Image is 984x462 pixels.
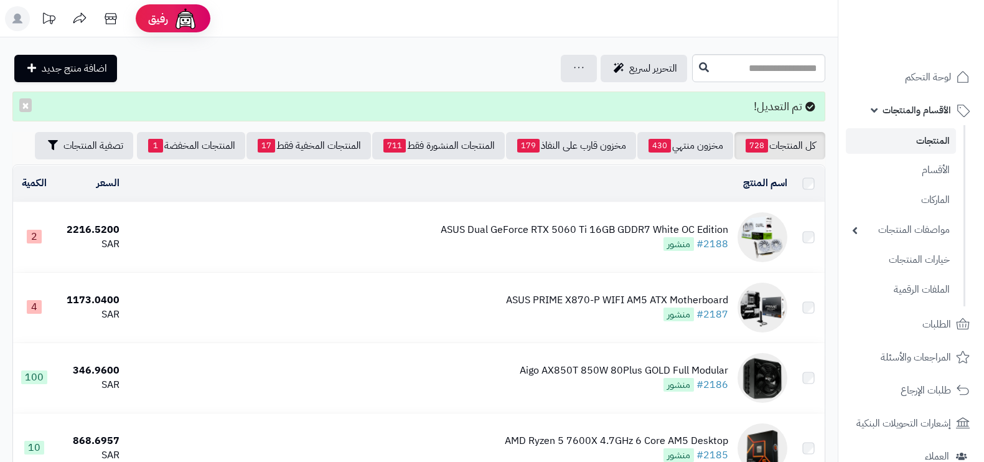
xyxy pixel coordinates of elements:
span: التحرير لسريع [629,61,677,76]
span: الطلبات [922,316,951,333]
a: تحديثات المنصة [33,6,64,34]
span: تصفية المنتجات [63,138,123,153]
span: 100 [21,370,47,384]
button: × [19,98,32,112]
a: اضافة منتج جديد [14,55,117,82]
span: 711 [383,139,406,153]
div: SAR [60,237,119,252]
span: 2 [27,230,42,243]
a: السعر [96,176,119,191]
a: #2187 [696,307,728,322]
div: 1173.0400 [60,293,119,308]
a: المنتجات [846,128,956,154]
span: 10 [24,441,44,455]
span: 1 [148,139,163,153]
span: 430 [649,139,671,153]
a: إشعارات التحويلات البنكية [846,408,977,438]
a: طلبات الإرجاع [846,375,977,405]
img: ASUS Dual GeForce RTX 5060 Ti 16GB GDDR7 White OC Edition [738,212,787,262]
span: 4 [27,300,42,314]
span: 728 [746,139,768,153]
span: منشور [663,378,694,392]
a: الماركات [846,187,956,214]
div: 2216.5200 [60,223,119,237]
a: المنتجات المخفية فقط17 [246,132,371,159]
a: مواصفات المنتجات [846,217,956,243]
span: إشعارات التحويلات البنكية [856,415,951,432]
span: منشور [663,308,694,321]
span: الأقسام والمنتجات [883,101,951,119]
a: الملفات الرقمية [846,276,956,303]
a: كل المنتجات728 [734,132,825,159]
a: الطلبات [846,309,977,339]
div: Aigo AX850T 850W 80Plus GOLD Full Modular [520,364,728,378]
a: التحرير لسريع [601,55,687,82]
span: المراجعات والأسئلة [881,349,951,366]
a: مخزون منتهي430 [637,132,733,159]
a: #2186 [696,377,728,392]
img: Aigo AX850T 850W 80Plus GOLD Full Modular [738,353,787,403]
a: مخزون قارب على النفاذ179 [506,132,636,159]
a: اسم المنتج [743,176,787,191]
div: ASUS PRIME X870-P WIFI AM5 ATX Motherboard [506,293,728,308]
div: 868.6957 [60,434,119,448]
span: اضافة منتج جديد [42,61,107,76]
a: المنتجات المنشورة فقط711 [372,132,505,159]
span: 179 [517,139,540,153]
div: 346.9600 [60,364,119,378]
a: الأقسام [846,157,956,184]
span: لوحة التحكم [905,68,951,86]
span: طلبات الإرجاع [901,382,951,399]
span: 17 [258,139,275,153]
div: AMD Ryzen 5 7600X 4.7GHz 6 Core AM5 Desktop [505,434,728,448]
div: تم التعديل! [12,92,825,121]
div: SAR [60,308,119,322]
img: ai-face.png [173,6,198,31]
button: تصفية المنتجات [35,132,133,159]
img: ASUS PRIME X870-P WIFI AM5 ATX Motherboard [738,283,787,332]
a: المنتجات المخفضة1 [137,132,245,159]
a: الكمية [22,176,47,191]
a: لوحة التحكم [846,62,977,92]
span: منشور [663,448,694,462]
a: المراجعات والأسئلة [846,342,977,372]
span: رفيق [148,11,168,26]
div: ASUS Dual GeForce RTX 5060 Ti 16GB GDDR7 White OC Edition [441,223,728,237]
a: #2188 [696,237,728,252]
div: SAR [60,378,119,392]
a: خيارات المنتجات [846,247,956,273]
span: منشور [663,237,694,251]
